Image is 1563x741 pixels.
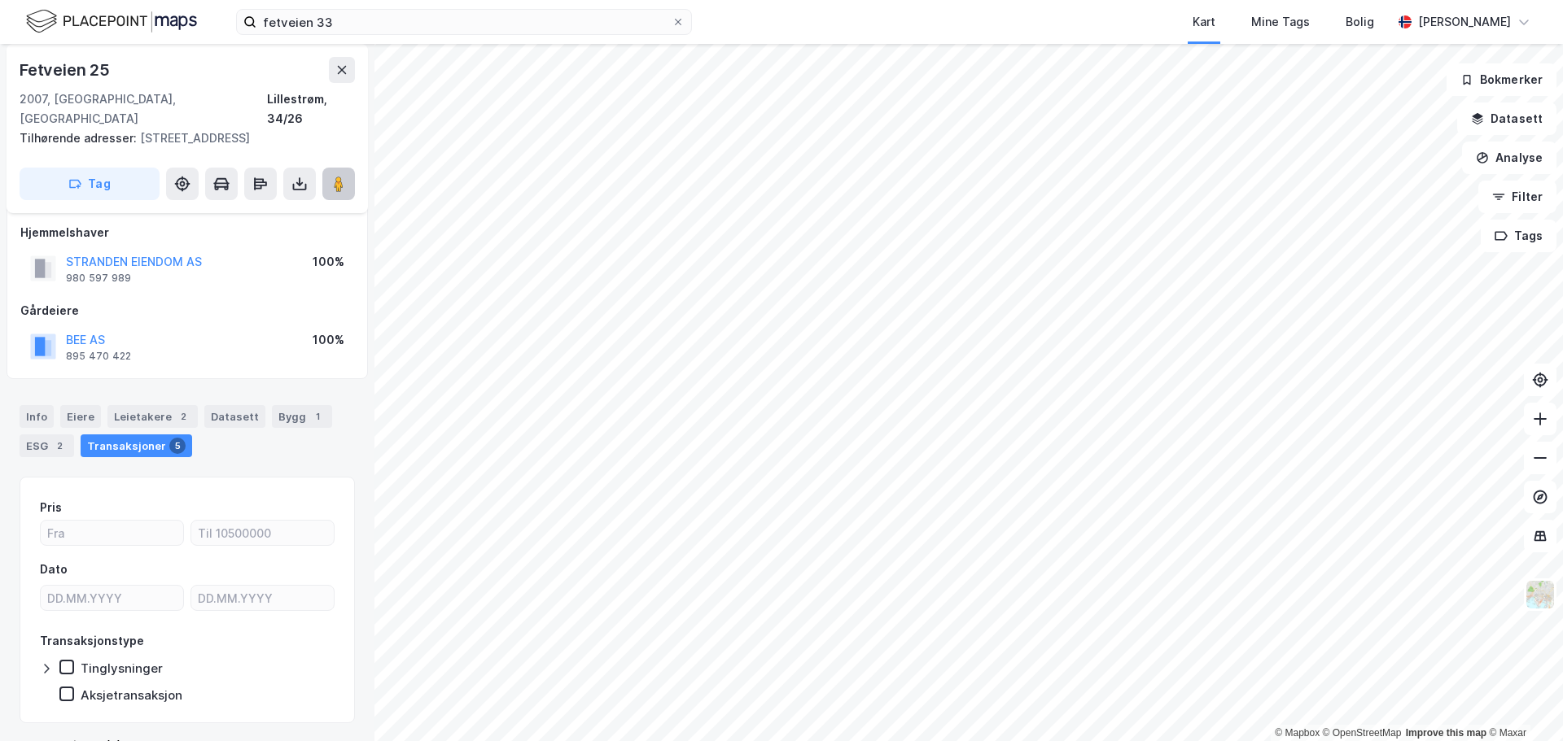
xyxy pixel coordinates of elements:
div: Fetveien 25 [20,57,113,83]
iframe: Chat Widget [1482,663,1563,741]
div: Transaksjonstype [40,631,144,651]
div: Gårdeiere [20,301,354,320]
div: [STREET_ADDRESS] [20,129,342,148]
input: DD.MM.YYYY [41,586,183,610]
div: Hjemmelshaver [20,223,354,242]
div: Lillestrøm, 34/26 [267,89,355,129]
div: Transaksjoner [81,434,192,457]
div: Eiere [60,405,101,428]
div: Leietakere [107,405,198,428]
div: 2 [51,438,68,454]
button: Filter [1478,181,1556,213]
span: Tilhørende adresser: [20,131,140,145]
div: Info [20,405,54,428]
input: DD.MM.YYYY [191,586,334,610]
div: 2007, [GEOGRAPHIC_DATA], [GEOGRAPHIC_DATA] [20,89,267,129]
button: Datasett [1457,102,1556,135]
img: Z [1525,579,1556,610]
div: [PERSON_NAME] [1418,12,1511,32]
div: 100% [313,330,344,350]
div: 5 [169,438,186,454]
img: logo.f888ab2527a4732fd821a326f86c7f29.svg [26,7,197,36]
div: 980 597 989 [66,272,131,285]
input: Til 10500000 [191,521,334,545]
div: Pris [40,498,62,517]
button: Tags [1481,220,1556,252]
div: 2 [175,408,191,425]
input: Fra [41,521,183,545]
div: Kart [1193,12,1215,32]
div: 1 [309,408,326,425]
div: Mine Tags [1251,12,1310,32]
div: 100% [313,252,344,272]
button: Analyse [1462,142,1556,174]
div: Datasett [204,405,265,428]
a: OpenStreetMap [1323,727,1402,739]
div: ESG [20,434,74,457]
div: Dato [40,560,68,579]
div: Tinglysninger [81,660,163,676]
div: Aksjetransaksjon [81,687,182,703]
input: Søk på adresse, matrikkel, gårdeiere, leietakere eller personer [256,10,672,34]
a: Mapbox [1275,727,1320,739]
div: Bolig [1346,12,1374,32]
div: Bygg [272,405,332,428]
button: Bokmerker [1447,63,1556,96]
a: Improve this map [1406,727,1486,739]
div: 895 470 422 [66,350,131,363]
button: Tag [20,168,160,200]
